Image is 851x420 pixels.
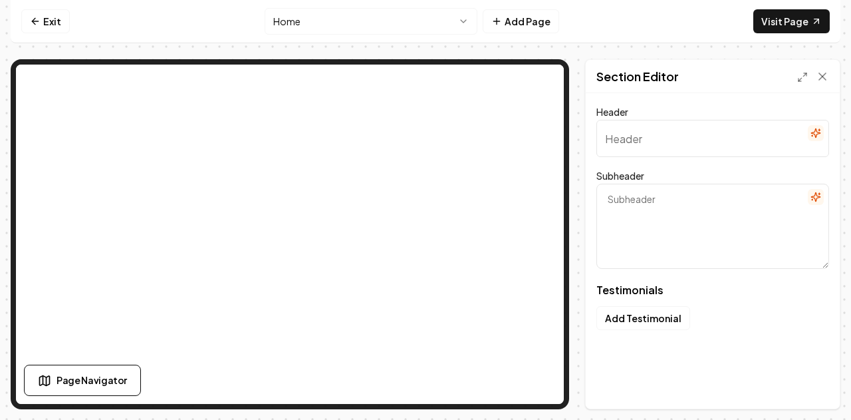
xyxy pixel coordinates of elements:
span: Testimonials [596,285,829,296]
label: Header [596,106,628,118]
a: Visit Page [753,9,830,33]
input: Header [596,120,829,157]
h2: Section Editor [596,67,679,86]
span: Page Navigator [57,373,127,387]
button: Add Page [483,9,559,33]
a: Exit [21,9,70,33]
label: Subheader [596,170,644,182]
button: Page Navigator [24,365,141,396]
button: Add Testimonial [596,306,690,330]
